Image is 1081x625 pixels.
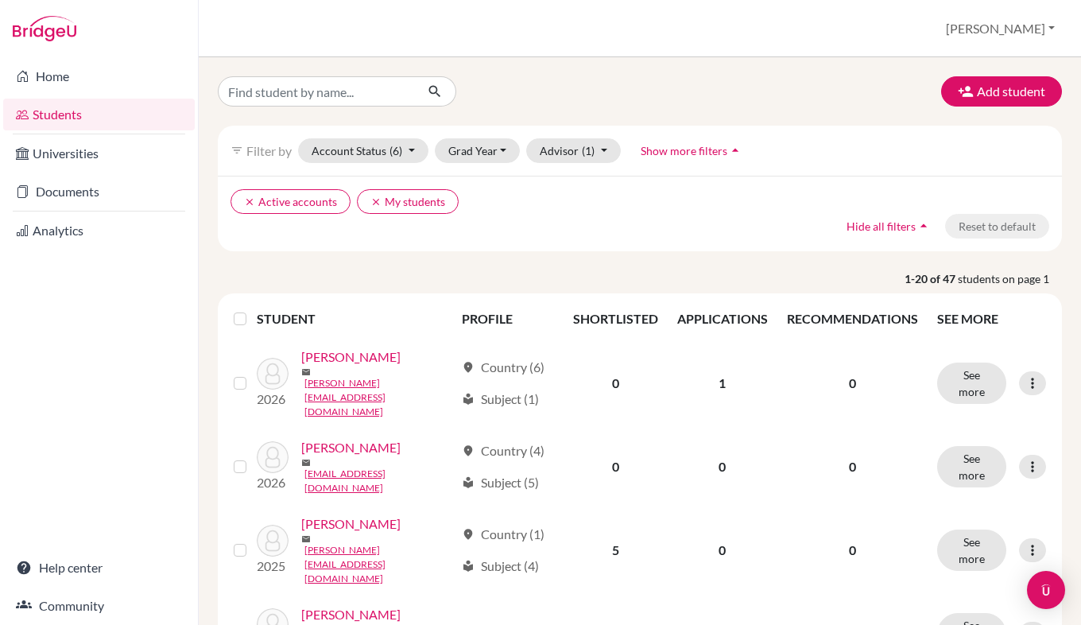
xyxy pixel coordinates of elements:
[304,543,455,586] a: [PERSON_NAME][EMAIL_ADDRESS][DOMAIN_NAME]
[462,528,475,541] span: location_on
[1027,571,1065,609] div: Open Intercom Messenger
[833,214,945,239] button: Hide all filtersarrow_drop_up
[257,300,452,338] th: STUDENT
[301,438,401,457] a: [PERSON_NAME]
[905,270,958,287] strong: 1-20 of 47
[218,76,415,107] input: Find student by name...
[13,16,76,41] img: Bridge-U
[727,142,743,158] i: arrow_drop_up
[462,441,544,460] div: Country (4)
[301,605,401,624] a: [PERSON_NAME]
[937,446,1006,487] button: See more
[370,196,382,208] i: clear
[301,534,311,544] span: mail
[301,514,401,534] a: [PERSON_NAME]
[668,338,777,429] td: 1
[231,144,243,157] i: filter_list
[462,473,539,492] div: Subject (5)
[257,557,289,576] p: 2025
[257,441,289,473] img: Benes, Thomas
[3,590,195,622] a: Community
[3,60,195,92] a: Home
[462,557,539,576] div: Subject (4)
[582,144,595,157] span: (1)
[304,376,455,419] a: [PERSON_NAME][EMAIL_ADDRESS][DOMAIN_NAME]
[462,390,539,409] div: Subject (1)
[564,429,668,505] td: 0
[257,525,289,557] img: Casey, Hugh
[231,189,351,214] button: clearActive accounts
[847,219,916,233] span: Hide all filters
[462,525,544,544] div: Country (1)
[257,473,289,492] p: 2026
[928,300,1056,338] th: SEE MORE
[3,176,195,208] a: Documents
[462,476,475,489] span: local_library
[244,196,255,208] i: clear
[357,189,459,214] button: clearMy students
[668,300,777,338] th: APPLICATIONS
[246,143,292,158] span: Filter by
[937,530,1006,571] button: See more
[257,358,289,390] img: Andrade, Gabriel
[435,138,521,163] button: Grad Year
[564,338,668,429] td: 0
[937,363,1006,404] button: See more
[564,505,668,596] td: 5
[939,14,1062,44] button: [PERSON_NAME]
[304,467,455,495] a: [EMAIL_ADDRESS][DOMAIN_NAME]
[787,374,918,393] p: 0
[301,347,401,367] a: [PERSON_NAME]
[462,393,475,406] span: local_library
[389,144,402,157] span: (6)
[301,458,311,468] span: mail
[462,444,475,457] span: location_on
[301,367,311,377] span: mail
[787,457,918,476] p: 0
[787,541,918,560] p: 0
[526,138,621,163] button: Advisor(1)
[298,138,428,163] button: Account Status(6)
[452,300,564,338] th: PROFILE
[945,214,1049,239] button: Reset to default
[462,361,475,374] span: location_on
[564,300,668,338] th: SHORTLISTED
[3,215,195,247] a: Analytics
[3,552,195,584] a: Help center
[668,505,777,596] td: 0
[3,138,195,169] a: Universities
[627,138,757,163] button: Show more filtersarrow_drop_up
[641,144,727,157] span: Show more filters
[777,300,928,338] th: RECOMMENDATIONS
[462,358,544,377] div: Country (6)
[3,99,195,130] a: Students
[668,429,777,505] td: 0
[257,390,289,409] p: 2026
[916,218,932,234] i: arrow_drop_up
[958,270,1062,287] span: students on page 1
[462,560,475,573] span: local_library
[941,76,1062,107] button: Add student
